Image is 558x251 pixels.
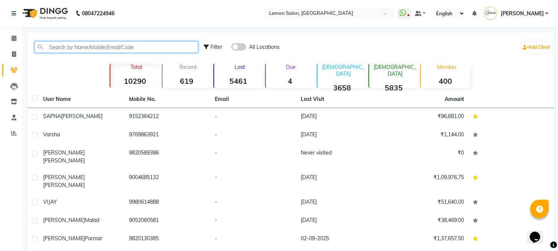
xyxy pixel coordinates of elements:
[369,83,418,92] strong: 5835
[210,91,296,108] th: Email
[383,230,468,248] td: ₹1,37,657.50
[61,113,103,120] span: [PERSON_NAME]
[383,169,468,194] td: ₹1,09,976.75
[43,157,85,164] span: [PERSON_NAME]
[210,230,296,248] td: -
[296,194,382,212] td: [DATE]
[296,126,382,144] td: [DATE]
[39,91,125,108] th: User Name
[383,126,468,144] td: ₹1,144.00
[296,230,382,248] td: 02-09-2025
[320,64,366,77] p: [DEMOGRAPHIC_DATA]
[125,230,210,248] td: 9820130385
[43,217,85,223] span: [PERSON_NAME]
[210,108,296,126] td: -
[210,126,296,144] td: -
[113,64,159,70] p: Total
[125,108,210,126] td: 9152364212
[210,212,296,230] td: -
[484,7,497,20] img: Sana Mansoori
[85,235,102,242] span: Parmar
[424,64,470,70] p: Member
[43,149,85,156] span: [PERSON_NAME]
[125,194,210,212] td: 9980614888
[162,76,211,86] strong: 619
[296,91,382,108] th: Last Visit
[125,91,210,108] th: Mobile No.
[210,144,296,169] td: -
[296,212,382,230] td: [DATE]
[43,198,57,205] span: VIJAY
[210,169,296,194] td: -
[421,76,470,86] strong: 400
[383,212,468,230] td: ₹38,469.00
[35,41,198,53] input: Search by Name/Mobile/Email/Code
[19,3,70,24] img: logo
[267,64,315,70] p: Due
[125,169,210,194] td: 9004685132
[296,144,382,169] td: Never visited
[383,108,468,126] td: ₹96,681.00
[125,212,210,230] td: 9052060581
[501,10,544,18] span: [PERSON_NAME]
[372,64,418,77] p: [DEMOGRAPHIC_DATA]
[249,43,280,51] span: All Locations
[527,221,551,244] iframe: chat widget
[440,91,468,108] th: Amount
[317,83,366,92] strong: 3658
[383,194,468,212] td: ₹51,640.00
[296,108,382,126] td: [DATE]
[266,76,315,86] strong: 4
[125,126,210,144] td: 9769863921
[165,64,211,70] p: Recent
[43,131,60,138] span: varsha
[43,235,85,242] span: [PERSON_NAME]
[43,113,61,120] span: SAPNA
[217,64,263,70] p: Lost
[82,3,114,24] b: 08047224946
[110,76,159,86] strong: 10290
[383,144,468,169] td: ₹0
[296,169,382,194] td: [DATE]
[214,76,263,86] strong: 5461
[521,42,552,53] a: Add Client
[210,44,222,50] span: Filter
[43,182,85,188] span: [PERSON_NAME]
[210,194,296,212] td: -
[43,174,85,181] span: [PERSON_NAME]
[85,217,99,223] span: malad
[125,144,210,169] td: 9820589386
